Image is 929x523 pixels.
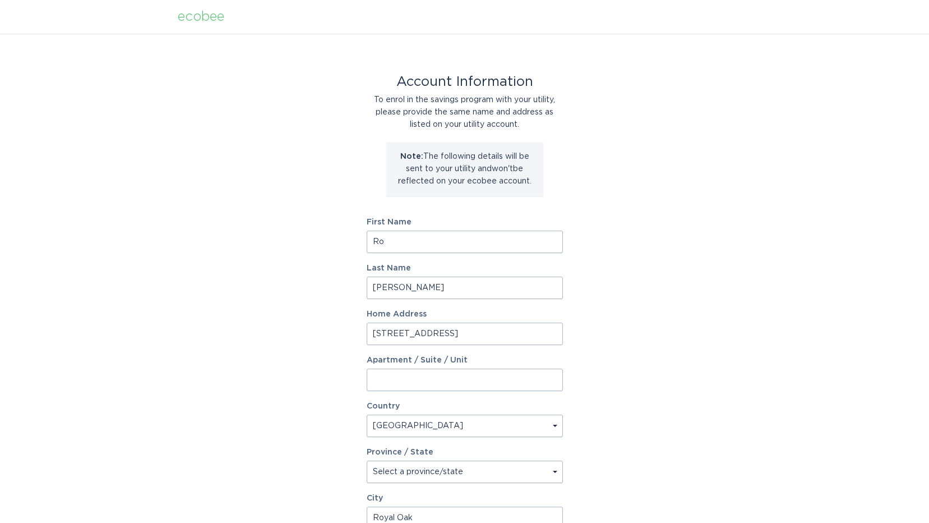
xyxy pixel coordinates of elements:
[367,494,563,502] label: City
[400,153,423,160] strong: Note:
[367,310,563,318] label: Home Address
[178,11,224,23] div: ecobee
[367,448,433,456] label: Province / State
[367,402,400,410] label: Country
[367,76,563,88] div: Account Information
[367,218,563,226] label: First Name
[367,356,563,364] label: Apartment / Suite / Unit
[395,150,535,187] p: The following details will be sent to your utility and won't be reflected on your ecobee account.
[367,94,563,131] div: To enrol in the savings program with your utility, please provide the same name and address as li...
[367,264,563,272] label: Last Name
